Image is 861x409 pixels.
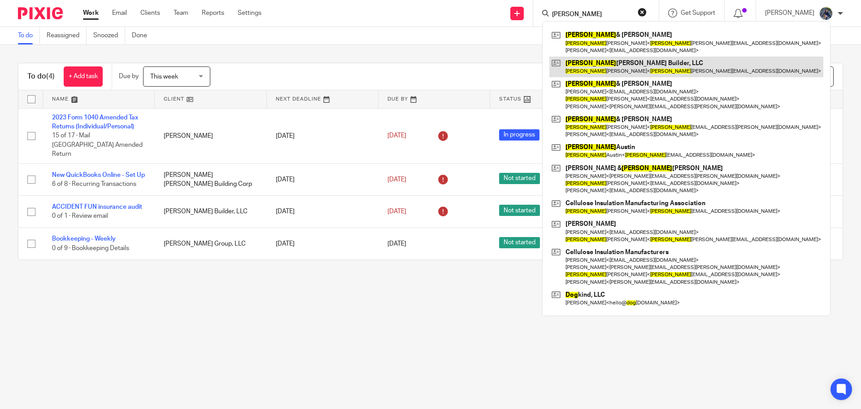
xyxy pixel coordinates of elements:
[52,236,116,242] a: Bookkeeping - Weekly
[155,163,266,195] td: [PERSON_NAME] [PERSON_NAME] Building Corp
[267,163,378,195] td: [DATE]
[174,9,188,18] a: Team
[27,72,55,81] h1: To do
[52,213,108,220] span: 0 of 1 · Review email
[46,73,55,80] span: (4)
[52,245,129,251] span: 0 of 9 · Bookkeeping Details
[47,27,87,44] a: Reassigned
[499,129,539,141] span: In progress
[267,228,378,259] td: [DATE]
[155,196,266,228] td: [PERSON_NAME] Builder, LLC
[18,7,63,19] img: Pixie
[202,9,224,18] a: Reports
[83,9,99,18] a: Work
[119,72,139,81] p: Due by
[52,114,138,130] a: 2023 Form 1040 Amended Tax Returns (Individual/Personal)
[18,27,40,44] a: To do
[387,241,406,247] span: [DATE]
[155,228,266,259] td: [PERSON_NAME] Group, LLC
[155,108,266,163] td: [PERSON_NAME]
[638,8,647,17] button: Clear
[681,10,715,16] span: Get Support
[551,11,632,19] input: Search
[267,108,378,163] td: [DATE]
[387,132,406,139] span: [DATE]
[387,176,406,183] span: [DATE]
[499,205,540,216] span: Not started
[499,173,540,184] span: Not started
[52,132,143,157] span: 15 of 17 · Mail [GEOGRAPHIC_DATA] Amended Return
[267,196,378,228] td: [DATE]
[132,27,154,44] a: Done
[64,66,103,87] a: + Add task
[238,9,261,18] a: Settings
[52,172,145,178] a: New QuickBooks Online - Set Up
[93,27,125,44] a: Snoozed
[112,9,127,18] a: Email
[140,9,160,18] a: Clients
[150,74,178,80] span: This week
[765,9,814,18] p: [PERSON_NAME]
[52,181,136,187] span: 6 of 8 · Recurring Transactions
[819,6,833,21] img: 20210918_184149%20(2).jpg
[52,204,142,210] a: ACCIDENT FUN insurance audit
[387,208,406,215] span: [DATE]
[499,237,540,248] span: Not started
